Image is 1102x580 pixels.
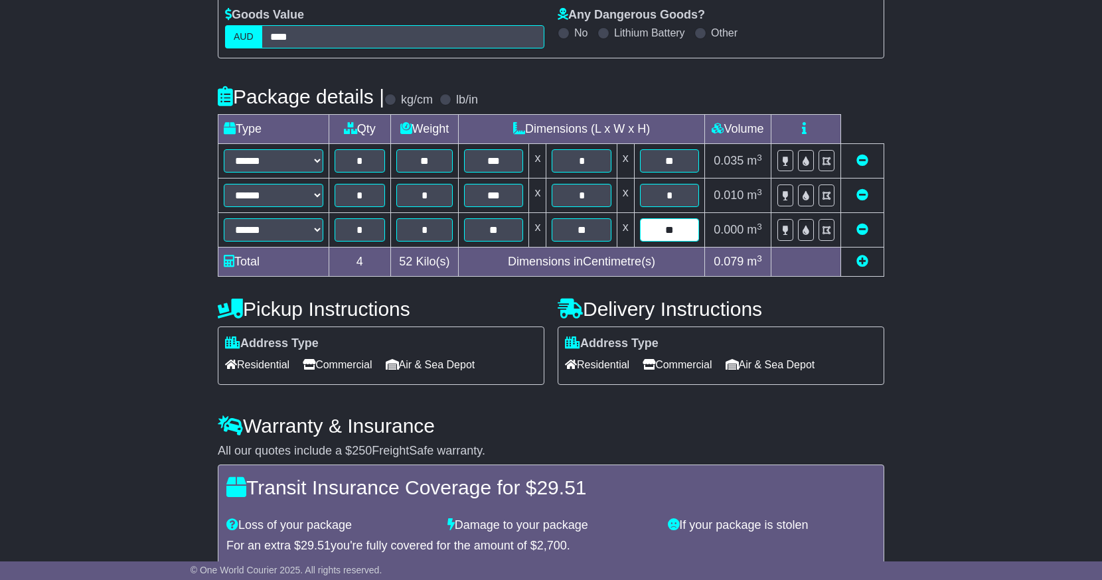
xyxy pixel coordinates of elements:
[747,223,762,236] span: m
[459,115,705,144] td: Dimensions (L x W x H)
[226,476,876,498] h4: Transit Insurance Coverage for $
[441,518,662,533] div: Damage to your package
[617,179,634,213] td: x
[856,255,868,268] a: Add new item
[574,27,588,39] label: No
[220,518,441,533] div: Loss of your package
[225,8,304,23] label: Goods Value
[747,188,762,202] span: m
[191,565,382,575] span: © One World Courier 2025. All rights reserved.
[529,144,546,179] td: x
[301,539,331,552] span: 29.51
[352,444,372,457] span: 250
[390,115,459,144] td: Weight
[537,539,567,552] span: 2,700
[747,154,762,167] span: m
[757,222,762,232] sup: 3
[225,336,319,351] label: Address Type
[757,153,762,163] sup: 3
[747,255,762,268] span: m
[757,187,762,197] sup: 3
[614,27,685,39] label: Lithium Battery
[661,518,882,533] div: If your package is stolen
[529,213,546,248] td: x
[459,248,705,277] td: Dimensions in Centimetre(s)
[218,86,384,108] h4: Package details |
[711,27,738,39] label: Other
[704,115,771,144] td: Volume
[218,298,544,320] h4: Pickup Instructions
[218,115,329,144] td: Type
[558,8,705,23] label: Any Dangerous Goods?
[617,144,634,179] td: x
[329,115,391,144] td: Qty
[218,415,884,437] h4: Warranty & Insurance
[218,248,329,277] td: Total
[643,354,712,375] span: Commercial
[757,254,762,263] sup: 3
[386,354,475,375] span: Air & Sea Depot
[226,539,876,553] div: For an extra $ you're fully covered for the amount of $ .
[225,25,262,48] label: AUD
[714,154,744,167] span: 0.035
[225,354,289,375] span: Residential
[536,476,586,498] span: 29.51
[714,255,744,268] span: 0.079
[303,354,372,375] span: Commercial
[529,179,546,213] td: x
[714,188,744,202] span: 0.010
[558,298,884,320] h4: Delivery Instructions
[399,255,412,268] span: 52
[856,223,868,236] a: Remove this item
[390,248,459,277] td: Kilo(s)
[565,354,629,375] span: Residential
[856,188,868,202] a: Remove this item
[401,93,433,108] label: kg/cm
[714,223,744,236] span: 0.000
[456,93,478,108] label: lb/in
[856,154,868,167] a: Remove this item
[617,213,634,248] td: x
[329,248,391,277] td: 4
[565,336,659,351] label: Address Type
[218,444,884,459] div: All our quotes include a $ FreightSafe warranty.
[726,354,815,375] span: Air & Sea Depot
